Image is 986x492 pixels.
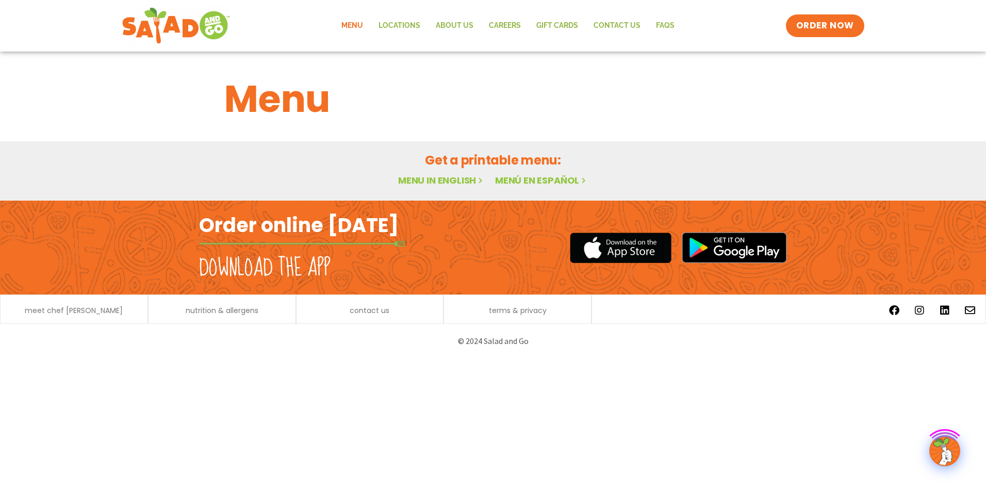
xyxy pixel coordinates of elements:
h2: Get a printable menu: [224,151,762,169]
a: Menu [334,14,371,38]
a: contact us [350,307,389,314]
img: new-SAG-logo-768×292 [122,5,231,46]
span: ORDER NOW [796,20,854,32]
a: Contact Us [586,14,648,38]
a: About Us [428,14,481,38]
a: Menu in English [398,174,485,187]
a: Menú en español [495,174,588,187]
h2: Download the app [199,254,331,283]
img: appstore [570,231,671,265]
a: GIFT CARDS [529,14,586,38]
a: FAQs [648,14,682,38]
a: ORDER NOW [786,14,864,37]
img: fork [199,241,405,247]
a: terms & privacy [489,307,547,314]
p: © 2024 Salad and Go [204,334,782,348]
a: meet chef [PERSON_NAME] [25,307,123,314]
h2: Order online [DATE] [199,212,399,238]
a: Locations [371,14,428,38]
a: nutrition & allergens [186,307,258,314]
nav: Menu [334,14,682,38]
h1: Menu [224,71,762,127]
a: Careers [481,14,529,38]
img: google_play [682,232,787,263]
